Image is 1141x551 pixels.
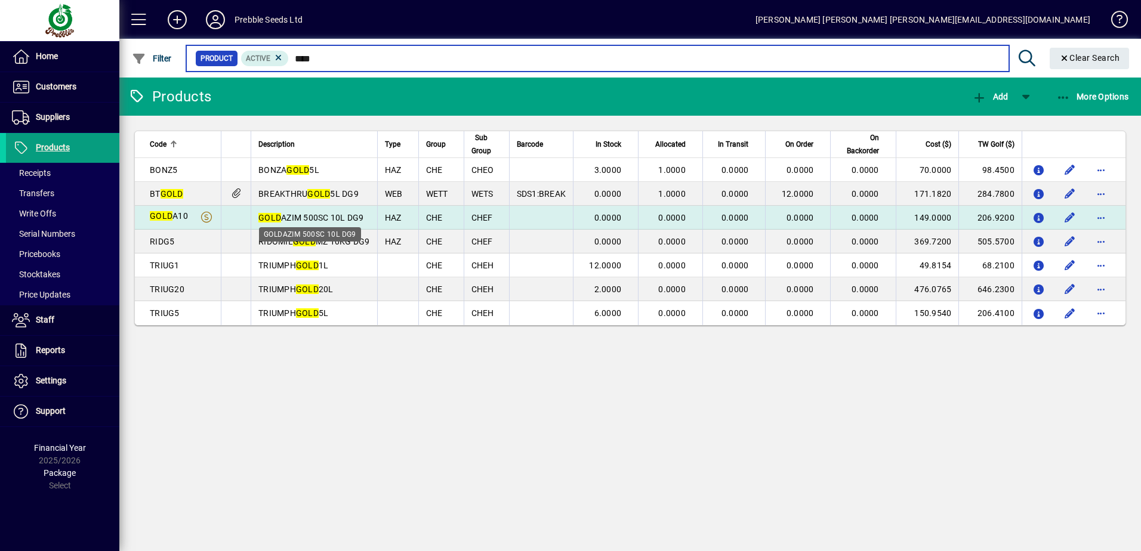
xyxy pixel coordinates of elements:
a: Customers [6,72,119,102]
div: GOLDAZIM 500SC 10L DG9 [259,227,361,242]
span: Code [150,138,166,151]
td: 68.2100 [958,253,1022,277]
span: Stocktakes [12,270,60,279]
button: Add [158,9,196,30]
a: Knowledge Base [1102,2,1126,41]
button: Edit [1060,160,1080,179]
span: 0.0000 [787,165,814,175]
button: More options [1091,160,1111,179]
span: Home [36,51,58,61]
span: 0.0000 [721,237,749,246]
span: CHEH [471,261,494,270]
span: 0.0000 [787,237,814,246]
span: CHE [426,284,443,294]
td: 49.8154 [896,253,959,277]
button: Clear [1050,48,1130,69]
span: Settings [36,376,66,385]
span: WETS [471,189,494,199]
span: HAZ [385,213,402,222]
span: Description [258,138,295,151]
a: Pricebooks [6,244,119,264]
span: Reports [36,345,65,355]
button: Edit [1060,184,1080,203]
span: 3.0000 [594,165,622,175]
span: CHE [426,261,443,270]
div: Prebble Seeds Ltd [235,10,303,29]
span: Filter [132,54,172,63]
a: Stocktakes [6,264,119,284]
div: Products [128,87,211,106]
span: 12.0000 [782,189,814,199]
span: Add [972,92,1008,101]
button: More Options [1053,86,1132,107]
span: CHEH [471,308,494,318]
a: Price Updates [6,284,119,305]
span: SDS1:BREAK [517,189,566,199]
a: Reports [6,336,119,366]
td: 206.9200 [958,206,1022,230]
span: 0.0000 [852,261,879,270]
div: Type [385,138,411,151]
td: 284.7800 [958,182,1022,206]
span: Package [44,468,76,478]
span: 0.0000 [787,213,814,222]
span: TW Golf ($) [978,138,1014,151]
span: Type [385,138,400,151]
span: 0.0000 [721,284,749,294]
span: 6.0000 [594,308,622,318]
div: In Transit [710,138,759,151]
button: More options [1091,232,1111,251]
em: GOLD [296,261,319,270]
span: Allocated [655,138,686,151]
a: Serial Numbers [6,224,119,244]
span: RIDG5 [150,237,174,246]
em: GOLD [258,213,281,222]
span: Financial Year [34,443,86,453]
td: 369.7200 [896,230,959,253]
span: More Options [1056,92,1129,101]
button: Filter [129,48,175,69]
span: Group [426,138,446,151]
button: Edit [1060,304,1080,323]
em: GOLD [296,284,319,294]
span: TRIUMPH 20L [258,284,334,294]
button: More options [1091,208,1111,227]
td: 171.1820 [896,182,959,206]
span: TRIUMPH 1L [258,261,328,270]
div: Sub Group [471,131,502,157]
td: 150.9540 [896,301,959,325]
span: Barcode [517,138,543,151]
td: 476.0765 [896,277,959,301]
em: GOLD [161,189,183,199]
em: GOLD [150,211,172,221]
span: 1.0000 [658,189,686,199]
span: Pricebooks [12,249,60,259]
span: Customers [36,82,76,91]
span: Clear Search [1059,53,1120,63]
span: HAZ [385,165,402,175]
a: Settings [6,366,119,396]
span: 0.0000 [594,237,622,246]
button: Edit [1060,208,1080,227]
span: 0.0000 [658,213,686,222]
span: 0.0000 [658,261,686,270]
a: Transfers [6,183,119,203]
a: Receipts [6,163,119,183]
button: More options [1091,184,1111,203]
span: BT [150,189,183,199]
span: Product [201,52,233,64]
span: TRIUG5 [150,308,180,318]
span: Receipts [12,168,51,178]
span: TRIUG20 [150,284,184,294]
span: Transfers [12,188,54,198]
a: Suppliers [6,103,119,132]
em: GOLD [293,237,316,246]
span: 0.0000 [721,189,749,199]
div: Barcode [517,138,566,151]
span: 0.0000 [787,261,814,270]
span: 1.0000 [658,165,686,175]
span: CHE [426,213,443,222]
em: GOLD [296,308,319,318]
span: BREAKTHRU 5L DG9 [258,189,359,199]
span: BONZ5 [150,165,177,175]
